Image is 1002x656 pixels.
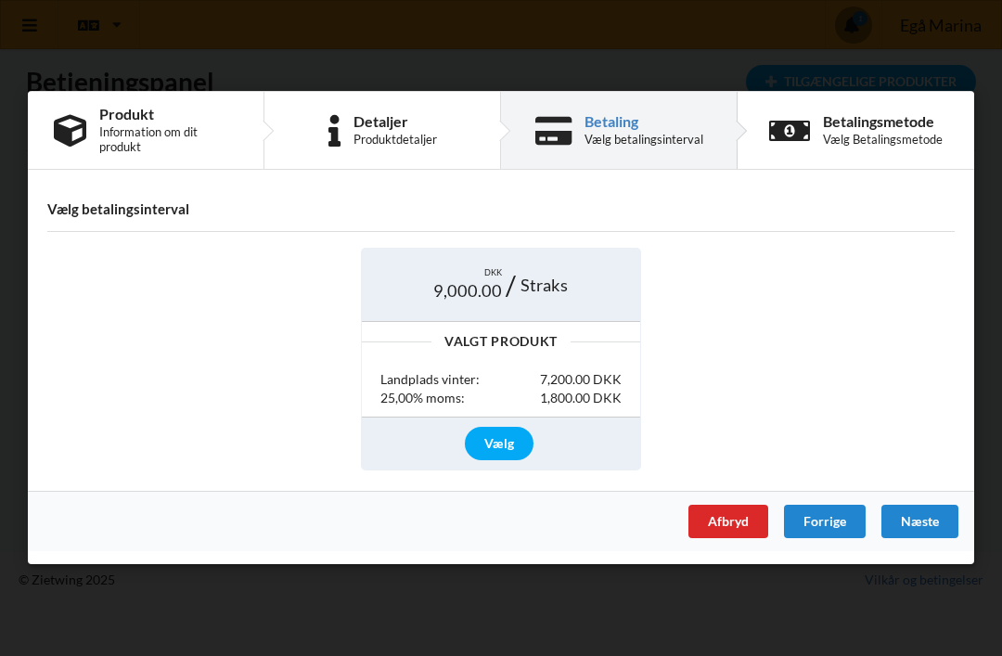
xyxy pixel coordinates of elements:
div: Afbryd [688,506,768,539]
div: 25,00% moms: [380,389,465,407]
div: Straks [511,268,577,303]
div: Detaljer [353,114,437,129]
div: Landplads vinter: [380,371,480,390]
div: Forrige [784,506,866,539]
div: 7,200.00 DKK [540,371,622,390]
div: 1,800.00 DKK [540,389,622,407]
div: Information om dit produkt [99,125,238,155]
div: Vælg betalingsinterval [584,133,703,148]
div: Produkt [99,107,238,122]
div: Valgt Produkt [362,336,640,349]
div: Vælg Betalingsmetode [823,133,943,148]
div: Næste [881,506,958,539]
div: Produktdetaljer [353,133,437,148]
span: 9,000.00 [433,279,502,302]
div: Betaling [584,114,703,129]
div: Betalingsmetode [823,114,943,129]
div: Vælg [465,427,533,460]
span: DKK [484,268,502,280]
h4: Vælg betalingsinterval [47,200,955,218]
